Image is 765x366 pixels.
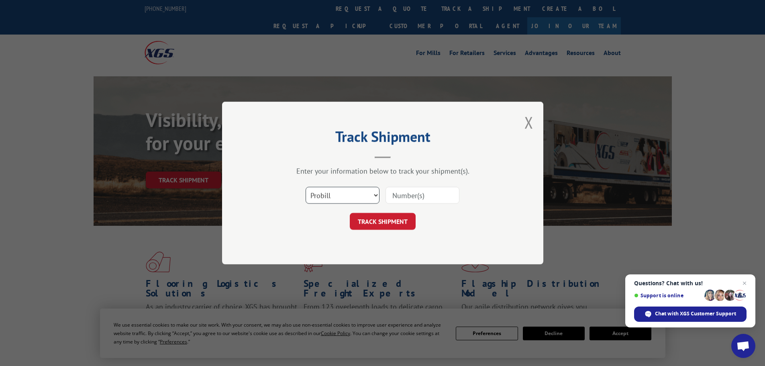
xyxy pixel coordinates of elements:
[350,213,416,230] button: TRACK SHIPMENT
[634,307,747,322] div: Chat with XGS Customer Support
[386,187,459,204] input: Number(s)
[262,166,503,176] div: Enter your information below to track your shipment(s).
[655,310,736,317] span: Chat with XGS Customer Support
[524,112,533,133] button: Close modal
[634,280,747,286] span: Questions? Chat with us!
[740,278,749,288] span: Close chat
[262,131,503,146] h2: Track Shipment
[634,292,702,299] span: Support is online
[731,334,755,358] div: Open chat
